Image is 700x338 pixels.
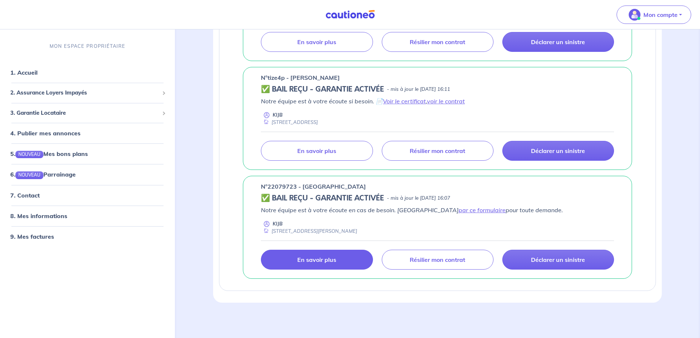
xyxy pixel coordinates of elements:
div: [STREET_ADDRESS] [261,119,318,126]
a: En savoir plus [261,32,373,52]
a: par ce formulaire [459,206,506,214]
a: Résilier mon contrat [382,141,493,161]
div: 1. Accueil [3,65,172,80]
img: Cautioneo [323,10,378,19]
a: 7. Contact [10,191,40,199]
p: Résilier mon contrat [410,256,465,263]
p: En savoir plus [297,147,336,154]
p: - mis à jour le [DATE] 16:11 [387,86,450,93]
h5: ✅ BAIL REÇU - GARANTIE ACTIVÉE [261,85,384,94]
a: 8. Mes informations [10,212,67,219]
div: state: CONTRACT-VALIDATED, Context: ,MAYBE-CERTIFICATE,,LESSOR-DOCUMENTS,IS-ODEALIM [261,194,614,203]
div: [STREET_ADDRESS][PERSON_NAME] [261,228,357,235]
div: 2. Assurance Loyers Impayés [3,86,172,100]
img: illu_account_valid_menu.svg [629,9,640,21]
a: Déclarer un sinistre [502,250,614,270]
p: MON ESPACE PROPRIÉTAIRE [50,43,125,50]
span: 2. Assurance Loyers Impayés [10,89,159,97]
div: 7. Contact [3,188,172,202]
a: En savoir plus [261,141,373,161]
p: KIJB [273,111,283,118]
p: Mon compte [643,10,678,19]
div: 4. Publier mes annonces [3,126,172,140]
a: Voir le certificat [383,97,426,105]
p: Notre équipe est à votre écoute si besoin. 📄 , [261,97,614,106]
div: 8. Mes informations [3,208,172,223]
div: 3. Garantie Locataire [3,106,172,120]
a: 9. Mes factures [10,232,54,240]
p: Déclarer un sinistre [531,147,585,154]
a: Déclarer un sinistre [502,141,614,161]
a: 5.NOUVEAUMes bons plans [10,150,88,157]
a: Résilier mon contrat [382,32,493,52]
p: En savoir plus [297,38,336,46]
p: Notre équipe est à votre écoute en cas de besoin. [GEOGRAPHIC_DATA] pour toute demande. [261,206,614,214]
div: 6.NOUVEAUParrainage [3,167,172,182]
a: 6.NOUVEAUParrainage [10,171,76,178]
p: Déclarer un sinistre [531,38,585,46]
span: 3. Garantie Locataire [10,109,159,117]
div: 5.NOUVEAUMes bons plans [3,146,172,161]
div: state: CONTRACT-VALIDATED, Context: NEW,MAYBE-CERTIFICATE,ALONE,LESSOR-DOCUMENTS [261,85,614,94]
p: Déclarer un sinistre [531,256,585,263]
a: voir le contrat [427,97,465,105]
h5: ✅ BAIL REÇU - GARANTIE ACTIVÉE [261,194,384,203]
p: En savoir plus [297,256,336,263]
button: illu_account_valid_menu.svgMon compte [617,6,691,24]
p: n°22079723 - [GEOGRAPHIC_DATA] [261,182,366,191]
div: 9. Mes factures [3,229,172,243]
a: En savoir plus [261,250,373,270]
p: n°tize4p - [PERSON_NAME] [261,73,340,82]
p: - mis à jour le [DATE] 16:07 [387,195,450,202]
p: KIJB [273,220,283,227]
a: Résilier mon contrat [382,250,493,270]
p: Résilier mon contrat [410,147,465,154]
a: Déclarer un sinistre [502,32,614,52]
a: 1. Accueil [10,69,37,76]
p: Résilier mon contrat [410,38,465,46]
a: 4. Publier mes annonces [10,129,80,137]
